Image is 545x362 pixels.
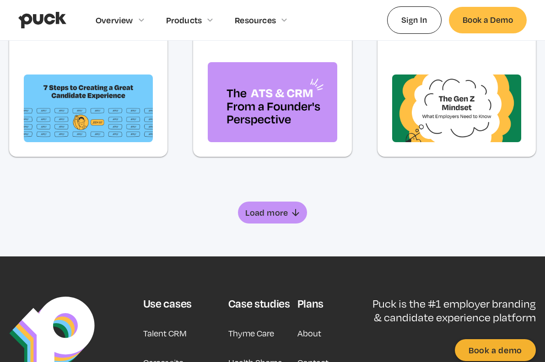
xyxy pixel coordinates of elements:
[455,339,536,361] a: Book a demo
[449,7,527,33] a: Book a Demo
[143,322,187,344] a: Talent CRM
[238,202,307,224] a: Next Page
[166,15,202,25] div: Products
[245,208,288,217] div: Load more
[228,297,290,310] div: Case studies
[96,15,133,25] div: Overview
[228,322,274,344] a: Thyme Care
[387,6,442,33] a: Sign In
[143,297,192,310] div: Use cases
[297,322,321,344] a: About
[297,297,324,310] div: Plans
[9,202,536,224] div: List
[367,297,536,325] p: Puck is the #1 employer branding & candidate experience platform
[235,15,276,25] div: Resources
